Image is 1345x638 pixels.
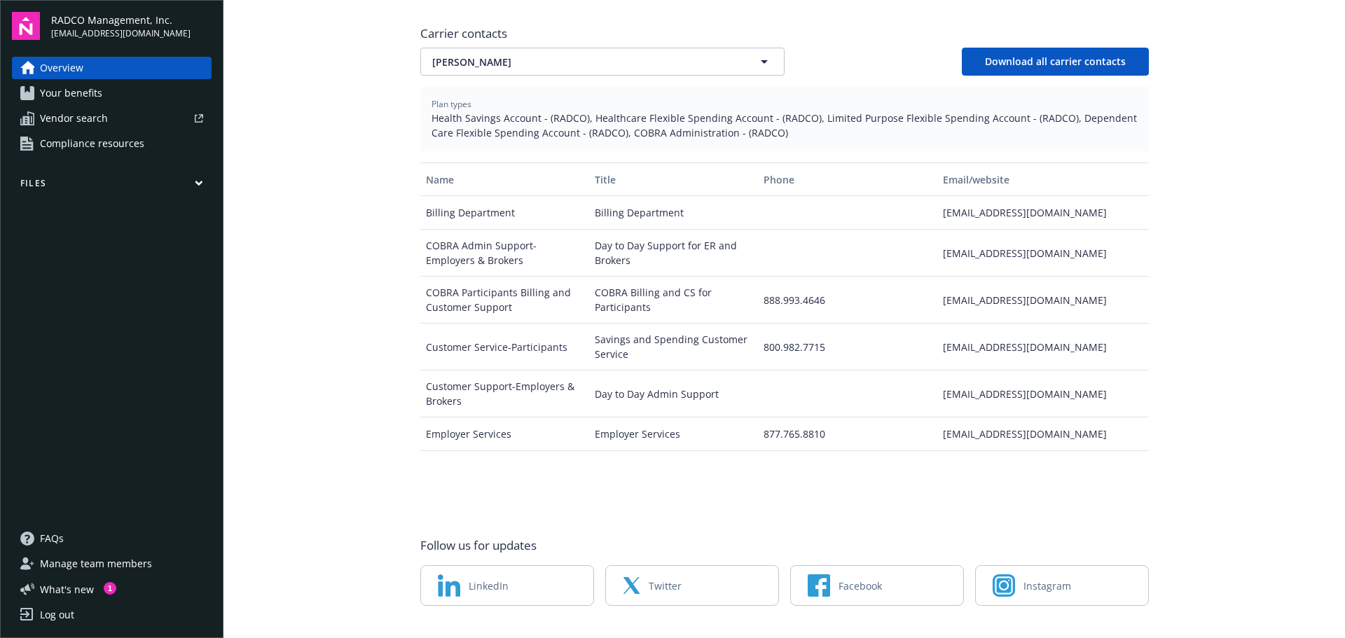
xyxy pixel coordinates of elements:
div: Day to Day Support for ER and Brokers [589,230,758,277]
button: [PERSON_NAME] [420,48,785,76]
span: [EMAIL_ADDRESS][DOMAIN_NAME] [51,27,191,40]
div: Log out [40,604,74,626]
a: Twitter [605,565,779,606]
div: Billing Department [420,196,589,230]
a: Your benefits [12,82,212,104]
span: Overview [40,57,83,79]
span: Carrier contacts [420,25,1149,42]
a: FAQs [12,527,212,550]
span: [PERSON_NAME] [432,55,724,69]
a: Instagram [975,565,1149,606]
button: Email/website [937,162,1148,196]
span: Twitter [649,578,682,593]
button: Name [420,162,589,196]
a: LinkedIn [420,565,594,606]
span: RADCO Management, Inc. [51,13,191,27]
a: Compliance resources [12,132,212,155]
div: [EMAIL_ADDRESS][DOMAIN_NAME] [937,277,1148,324]
div: COBRA Participants Billing and Customer Support [420,277,589,324]
a: Vendor search [12,107,212,130]
div: Employer Services [420,417,589,451]
div: [EMAIL_ADDRESS][DOMAIN_NAME] [937,324,1148,370]
span: Download all carrier contacts [985,55,1126,68]
div: Employer Services [589,417,758,451]
div: [EMAIL_ADDRESS][DOMAIN_NAME] [937,370,1148,417]
div: Savings and Spending Customer Service [589,324,758,370]
span: Manage team members [40,553,152,575]
div: [EMAIL_ADDRESS][DOMAIN_NAME] [937,196,1148,230]
span: Vendor search [40,107,108,130]
span: What ' s new [40,582,94,597]
div: Phone [764,172,932,187]
span: Health Savings Account - (RADCO), Healthcare Flexible Spending Account - (RADCO), Limited Purpose... [432,111,1138,140]
div: Name [426,172,584,187]
div: [EMAIL_ADDRESS][DOMAIN_NAME] [937,230,1148,277]
button: Download all carrier contacts [962,48,1149,76]
span: Instagram [1023,578,1071,593]
button: Phone [758,162,937,196]
span: LinkedIn [469,578,509,593]
div: Customer Support-Employers & Brokers [420,370,589,417]
div: 800.982.7715 [758,324,937,370]
div: COBRA Billing and CS for Participants [589,277,758,324]
div: COBRA Admin Support-Employers & Brokers [420,230,589,277]
a: Overview [12,57,212,79]
span: Compliance resources [40,132,144,155]
span: Follow us for updates [420,537,537,554]
div: [EMAIL_ADDRESS][DOMAIN_NAME] [937,417,1148,451]
div: 877.765.8810 [758,417,937,451]
a: Facebook [790,565,964,606]
div: 888.993.4646 [758,277,937,324]
div: Billing Department [589,196,758,230]
div: Email/website [943,172,1143,187]
div: Day to Day Admin Support [589,370,758,417]
img: navigator-logo.svg [12,12,40,40]
button: RADCO Management, Inc.[EMAIL_ADDRESS][DOMAIN_NAME] [51,12,212,40]
span: Facebook [839,578,882,593]
a: Manage team members [12,553,212,575]
div: Customer Service-Participants [420,324,589,370]
span: FAQs [40,527,64,550]
button: What's new1 [12,582,116,597]
span: Plan types [432,98,1138,111]
div: Title [595,172,752,187]
button: Files [12,177,212,195]
button: Title [589,162,758,196]
div: 1 [104,582,116,595]
span: Your benefits [40,82,102,104]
